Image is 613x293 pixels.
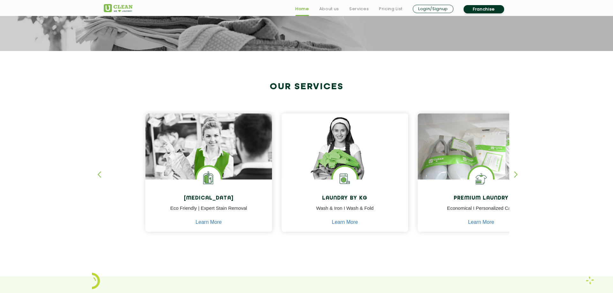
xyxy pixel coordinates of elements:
[418,114,545,198] img: laundry done shoes and clothes
[469,167,493,191] img: Shoes Cleaning
[423,195,540,201] h4: Premium Laundry
[349,5,369,13] a: Services
[332,219,358,225] a: Learn More
[379,5,403,13] a: Pricing List
[464,5,504,13] a: Franchise
[295,5,309,13] a: Home
[104,82,509,92] h2: Our Services
[196,219,222,225] a: Learn More
[413,5,453,13] a: Login/Signup
[319,5,339,13] a: About us
[333,167,357,191] img: laundry washing machine
[423,205,540,219] p: Economical I Personalized Care
[286,205,404,219] p: Wash & Iron I Wash & Fold
[286,195,404,201] h4: Laundry by Kg
[92,273,100,289] img: icon_2.png
[282,114,408,198] img: a girl with laundry basket
[104,4,132,12] img: UClean Laundry and Dry Cleaning
[150,205,267,219] p: Eco Friendly | Expert Stain Removal
[586,276,594,284] img: Laundry wash and iron
[150,195,267,201] h4: [MEDICAL_DATA]
[145,114,272,215] img: Drycleaners near me
[197,167,221,191] img: Laundry Services near me
[468,219,494,225] a: Learn More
